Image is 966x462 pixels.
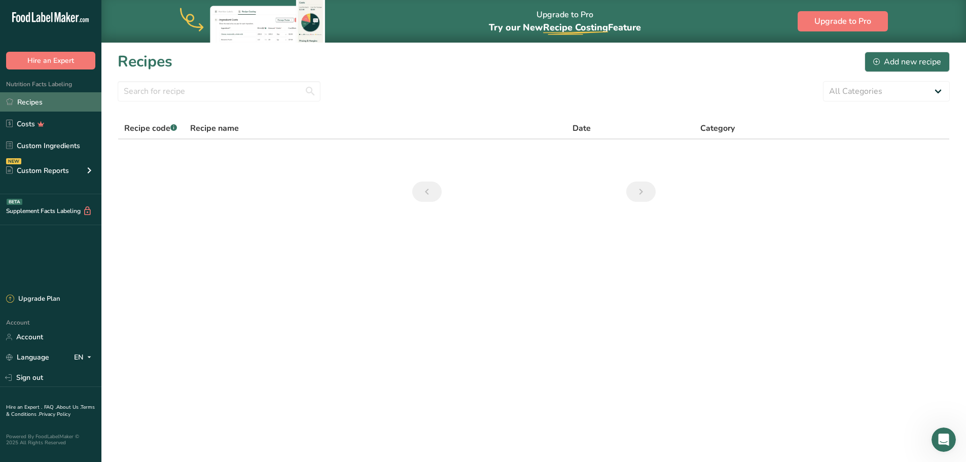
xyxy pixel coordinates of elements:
button: Add new recipe [865,52,950,72]
a: Next page [626,182,656,202]
div: EN [74,351,95,364]
span: Category [700,122,735,134]
span: Upgrade to Pro [814,15,871,27]
div: NEW [6,158,21,164]
div: Powered By FoodLabelMaker © 2025 All Rights Reserved [6,434,95,446]
h1: Recipes [118,50,172,73]
span: Recipe code [124,123,177,134]
div: Custom Reports [6,165,69,176]
a: Privacy Policy [39,411,70,418]
span: Try our New Feature [489,21,641,33]
button: Hire an Expert [6,52,95,69]
span: Date [573,122,591,134]
span: Recipe Costing [543,21,608,33]
button: Upgrade to Pro [798,11,888,31]
a: FAQ . [44,404,56,411]
a: Previous page [412,182,442,202]
a: Hire an Expert . [6,404,42,411]
div: BETA [7,199,22,205]
span: Recipe name [190,122,239,134]
a: Language [6,348,49,366]
input: Search for recipe [118,81,320,101]
div: Add new recipe [873,56,941,68]
div: Upgrade to Pro [489,1,641,43]
div: Upgrade Plan [6,294,60,304]
iframe: Intercom live chat [932,428,956,452]
a: About Us . [56,404,81,411]
a: Terms & Conditions . [6,404,95,418]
